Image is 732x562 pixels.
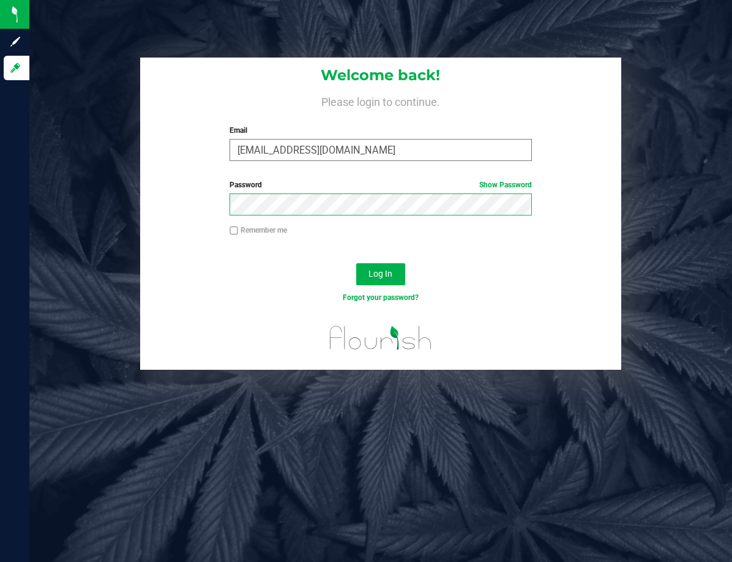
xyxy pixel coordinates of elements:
[368,269,392,279] span: Log In
[140,93,621,108] h4: Please login to continue.
[356,263,405,285] button: Log In
[140,67,621,83] h1: Welcome back!
[9,62,21,74] inline-svg: Log in
[9,36,21,48] inline-svg: Sign up
[230,181,262,189] span: Password
[343,293,419,302] a: Forgot your password?
[321,316,441,360] img: flourish_logo.svg
[230,227,238,235] input: Remember me
[479,181,532,189] a: Show Password
[230,125,532,136] label: Email
[230,225,287,236] label: Remember me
